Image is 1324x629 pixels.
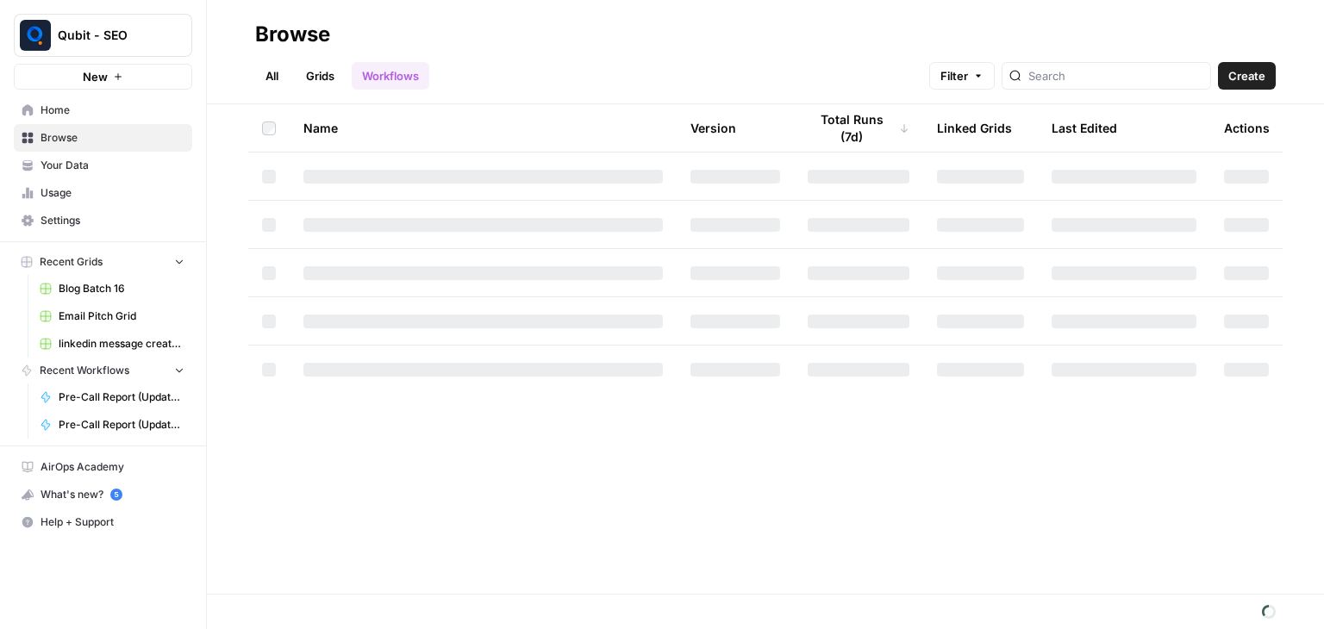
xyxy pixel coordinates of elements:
div: Browse [255,21,330,48]
button: Workspace: Qubit - SEO [14,14,192,57]
span: New [83,68,108,85]
span: Help + Support [41,514,184,530]
span: Qubit - SEO [58,27,162,44]
button: Recent Workflows [14,358,192,383]
a: All [255,62,289,90]
a: Usage [14,179,192,207]
a: Workflows [352,62,429,90]
button: Help + Support [14,508,192,536]
span: AirOps Academy [41,459,184,475]
a: Home [14,97,192,124]
a: Pre-Call Report (Updated) 3 [32,411,192,439]
span: Pre-Call Report (Updated) 2 [59,389,184,405]
div: Linked Grids [937,104,1012,152]
button: Filter [929,62,995,90]
span: Recent Grids [40,254,103,270]
button: Create [1218,62,1276,90]
span: Home [41,103,184,118]
a: Browse [14,124,192,152]
img: Qubit - SEO Logo [20,20,51,51]
a: Email Pitch Grid [32,302,192,330]
a: 5 [110,489,122,501]
a: Grids [296,62,345,90]
input: Search [1028,67,1203,84]
span: Blog Batch 16 [59,281,184,296]
span: linkedin message creator [PERSON_NAME] [59,336,184,352]
text: 5 [114,490,118,499]
span: Browse [41,130,184,146]
div: Version [690,104,736,152]
a: Blog Batch 16 [32,275,192,302]
a: Settings [14,207,192,234]
span: Usage [41,185,184,201]
a: Pre-Call Report (Updated) 2 [32,383,192,411]
span: Recent Workflows [40,363,129,378]
span: Settings [41,213,184,228]
a: AirOps Academy [14,453,192,481]
span: Create [1228,67,1265,84]
span: Your Data [41,158,184,173]
span: Filter [940,67,968,84]
button: What's new? 5 [14,481,192,508]
button: New [14,64,192,90]
button: Recent Grids [14,249,192,275]
div: What's new? [15,482,191,508]
a: Your Data [14,152,192,179]
div: Name [303,104,663,152]
span: Email Pitch Grid [59,308,184,324]
div: Last Edited [1052,104,1117,152]
span: Pre-Call Report (Updated) 3 [59,417,184,433]
a: linkedin message creator [PERSON_NAME] [32,330,192,358]
div: Actions [1224,104,1270,152]
div: Total Runs (7d) [808,104,909,152]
